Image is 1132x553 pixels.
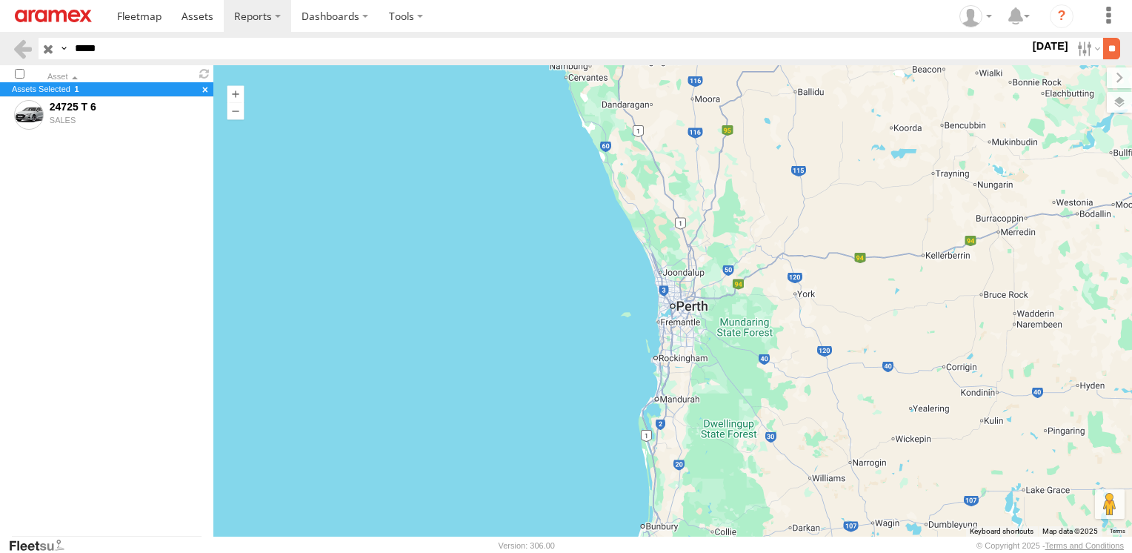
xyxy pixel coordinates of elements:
label: Search Filter Options [1071,38,1103,59]
button: Drag Pegman onto the map to open Street View [1095,489,1125,519]
div: © Copyright 2025 - [976,541,1124,550]
i: ? [1050,4,1073,28]
div: Click to Sort [47,73,190,81]
span: Map data ©2025 [1042,527,1098,535]
img: aramex-logo.svg [15,10,92,22]
a: Back to Assets [12,38,33,59]
div: Version: 306.00 [499,541,555,550]
button: Keyboard shortcuts [970,526,1033,537]
button: Zoom in [227,86,244,103]
label: Search Query [58,38,70,59]
div: Emad Mabrouk [954,5,997,27]
button: Zoom out [227,103,244,120]
label: [DATE] [1030,38,1071,54]
a: Terms (opens in new tab) [1110,529,1125,534]
a: Visit our Website [8,538,76,553]
div: 24725 T 6 - [50,100,199,113]
a: Terms and Conditions [1045,541,1124,550]
label: Clear selected [202,85,208,95]
div: SALES [50,116,199,125]
span: Refresh [196,67,213,81]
